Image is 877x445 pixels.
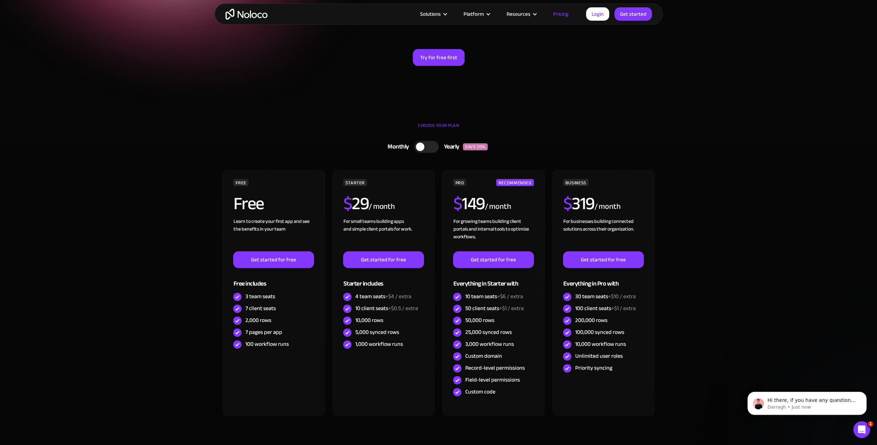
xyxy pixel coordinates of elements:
[497,291,523,302] span: +$6 / extra
[453,251,534,268] a: Get started for free
[563,251,643,268] a: Get started for free
[563,187,572,220] span: $
[343,179,367,186] div: STARTER
[453,187,462,220] span: $
[737,377,877,426] iframe: Intercom notifications message
[453,179,466,186] div: PRO
[245,340,288,348] div: 100 workflow runs
[379,142,414,152] div: Monthly
[413,49,465,66] a: Try for free first
[245,328,282,336] div: 7 pages per app
[575,316,607,324] div: 200,000 rows
[575,304,635,312] div: 100 client seats
[233,195,264,212] h2: Free
[485,201,511,212] div: / month
[465,376,520,384] div: Field-level permissions
[575,340,626,348] div: 10,000 workflow runs
[499,303,523,314] span: +$1 / extra
[465,340,514,348] div: 3,000 workflow runs
[563,218,643,251] div: For businesses building connected solutions across their organization. ‍
[355,316,383,324] div: 10,000 rows
[453,195,485,212] h2: 149
[563,179,588,186] div: BUSINESS
[355,340,403,348] div: 1,000 workflow runs
[455,9,498,19] div: Platform
[496,179,534,186] div: RECOMMENDED
[453,268,534,291] div: Everything in Starter with
[388,303,418,314] span: +$0.5 / extra
[465,293,523,300] div: 10 team seats
[343,218,424,251] div: For small teams building apps and simple client portals for work. ‍
[594,201,620,212] div: / month
[233,268,314,291] div: Free includes
[439,142,463,152] div: Yearly
[465,352,502,360] div: Custom domain
[853,421,870,438] iframe: Intercom live chat
[614,7,652,21] a: Get started
[453,218,534,251] div: For growing teams building client portals and internal tools to optimize workflows.
[575,364,612,372] div: Priority syncing
[465,304,523,312] div: 50 client seats
[465,364,524,372] div: Record-level permissions
[608,291,635,302] span: +$10 / extra
[463,143,488,150] div: SAVE 20%
[385,291,411,302] span: +$4 / extra
[245,316,271,324] div: 2,000 rows
[507,9,530,19] div: Resources
[233,251,314,268] a: Get started for free
[563,268,643,291] div: Everything in Pro with
[369,201,395,212] div: / month
[245,293,275,300] div: 3 team seats
[343,195,369,212] h2: 29
[411,9,455,19] div: Solutions
[343,251,424,268] a: Get started for free
[563,195,594,212] h2: 319
[420,9,441,19] div: Solutions
[575,352,622,360] div: Unlimited user roles
[611,303,635,314] span: +$1 / extra
[245,304,276,312] div: 7 client seats
[233,218,314,251] div: Learn to create your first app and see the benefits in your team ‍
[868,421,873,427] span: 1
[586,7,609,21] a: Login
[222,120,656,138] div: CHOOSE YOUR PLAN
[343,268,424,291] div: Starter includes
[498,9,544,19] div: Resources
[575,328,624,336] div: 100,000 synced rows
[465,328,511,336] div: 25,000 synced rows
[465,316,494,324] div: 50,000 rows
[464,9,484,19] div: Platform
[355,293,411,300] div: 4 team seats
[225,9,267,20] a: home
[575,293,635,300] div: 30 team seats
[465,388,495,396] div: Custom code
[355,304,418,312] div: 10 client seats
[544,9,577,19] a: Pricing
[233,179,249,186] div: FREE
[355,328,399,336] div: 5,000 synced rows
[343,187,352,220] span: $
